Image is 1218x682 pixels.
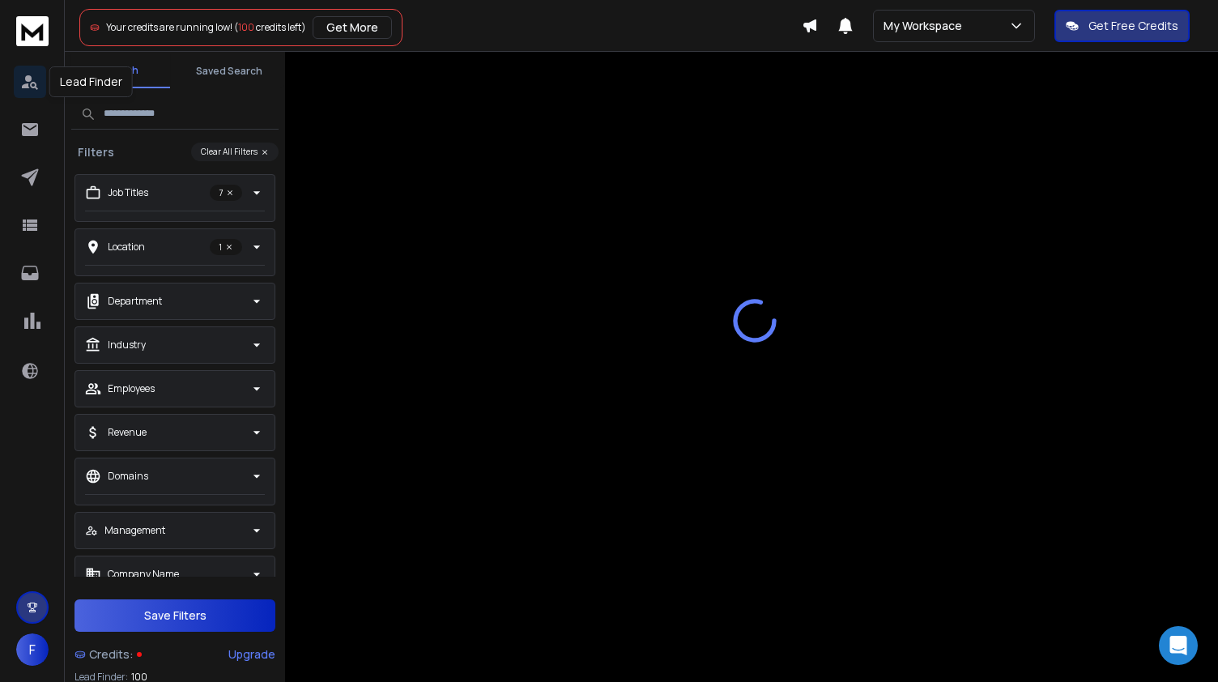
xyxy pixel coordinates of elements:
a: Credits:Upgrade [75,638,275,671]
div: Open Intercom Messenger [1159,626,1198,665]
p: Get Free Credits [1088,18,1178,34]
p: Domains [108,470,148,483]
span: 100 [238,20,254,34]
p: Employees [108,382,155,395]
h3: Filters [71,144,121,160]
button: F [16,633,49,666]
p: Management [104,524,165,537]
p: 7 [210,185,242,201]
button: Get Free Credits [1054,10,1190,42]
button: Saved Search [180,55,279,87]
span: Your credits are running low! [106,20,232,34]
img: logo [16,16,49,46]
span: ( credits left) [234,20,306,34]
button: Clear All Filters [191,143,279,161]
div: Upgrade [228,646,275,663]
p: My Workspace [884,18,969,34]
button: Get More [313,16,392,39]
p: Location [108,241,145,254]
span: Credits: [89,646,134,663]
p: Revenue [108,426,147,439]
p: Job Titles [108,186,148,199]
p: 1 [210,239,242,255]
button: Save Filters [75,599,275,632]
p: Department [108,295,162,308]
p: Company Name [108,568,179,581]
p: Industry [108,339,146,352]
div: Lead Finder [49,66,133,97]
button: Search [71,54,170,88]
